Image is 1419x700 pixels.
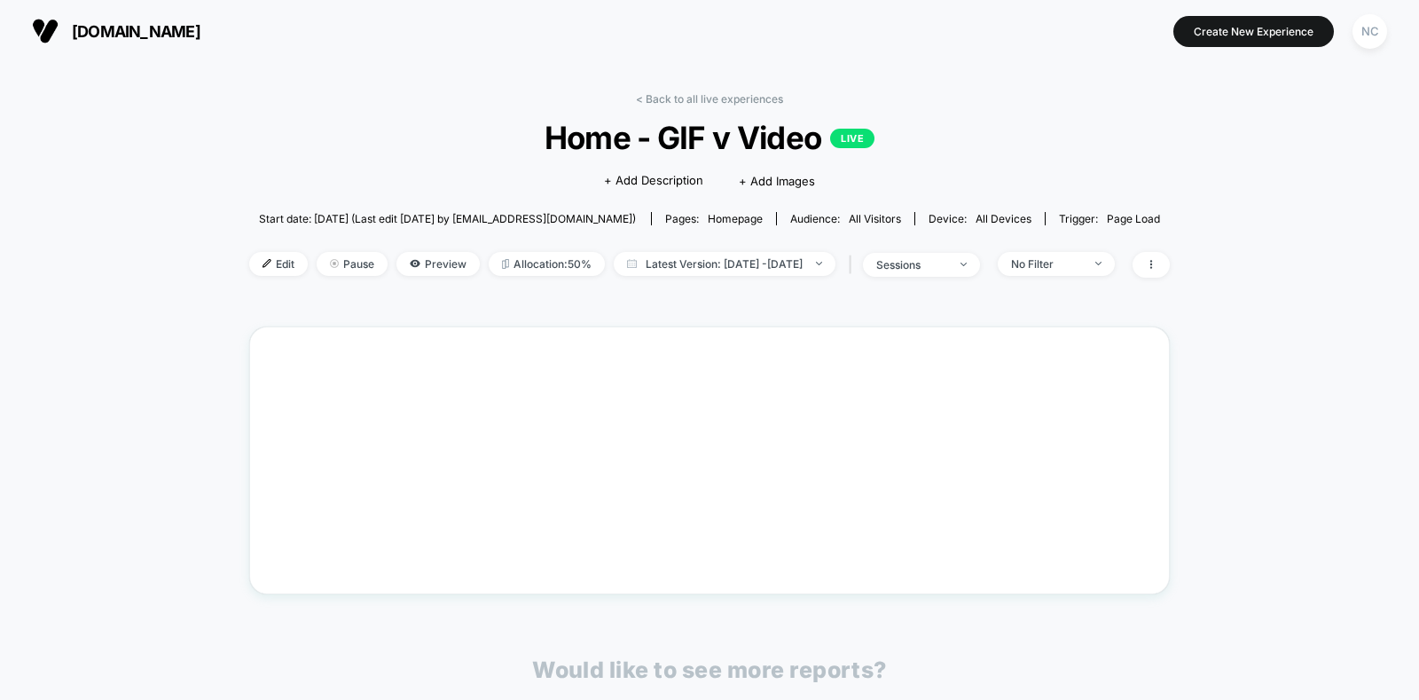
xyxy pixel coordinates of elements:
img: end [1095,262,1101,265]
span: Latest Version: [DATE] - [DATE] [614,252,835,276]
div: Pages: [665,212,763,225]
span: Home - GIF v Video [295,119,1124,156]
div: sessions [876,258,947,271]
img: Visually logo [32,18,59,44]
button: NC [1347,13,1392,50]
span: Pause [317,252,388,276]
p: LIVE [830,129,874,148]
button: Create New Experience [1173,16,1334,47]
div: Trigger: [1059,212,1160,225]
span: + Add Description [604,172,703,190]
span: [DOMAIN_NAME] [72,22,200,41]
span: Start date: [DATE] (Last edit [DATE] by [EMAIL_ADDRESS][DOMAIN_NAME]) [259,212,636,225]
a: < Back to all live experiences [636,92,783,106]
span: Allocation: 50% [489,252,605,276]
img: end [816,262,822,265]
span: Page Load [1107,212,1160,225]
span: | [844,252,863,278]
img: calendar [627,259,637,268]
span: + Add Images [739,174,815,188]
span: Preview [396,252,480,276]
img: edit [263,259,271,268]
span: Device: [914,212,1045,225]
span: Edit [249,252,308,276]
button: [DOMAIN_NAME] [27,17,206,45]
div: NC [1352,14,1387,49]
span: homepage [708,212,763,225]
span: all devices [976,212,1031,225]
img: end [960,263,967,266]
img: end [330,259,339,268]
img: rebalance [502,259,509,269]
p: Would like to see more reports? [532,657,887,683]
div: No Filter [1011,257,1082,271]
span: All Visitors [849,212,901,225]
div: Audience: [790,212,901,225]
